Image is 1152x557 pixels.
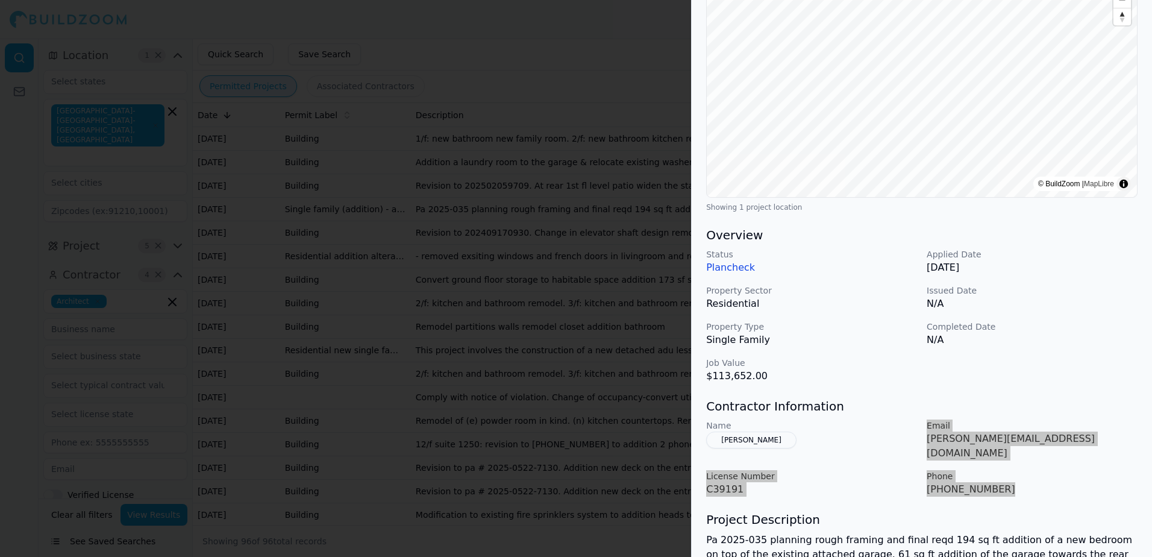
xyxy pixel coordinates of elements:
[927,297,1138,311] p: N/A
[706,482,917,497] p: C39191
[706,285,917,297] p: Property Sector
[706,420,917,432] p: Name
[706,227,1138,244] h3: Overview
[1038,178,1114,190] div: © BuildZoom |
[706,357,917,369] p: Job Value
[706,297,917,311] p: Residential
[927,470,1138,482] p: Phone
[927,333,1138,347] p: N/A
[706,398,1138,415] h3: Contractor Information
[706,432,797,448] button: [PERSON_NAME]
[706,369,917,383] p: $113,652.00
[927,285,1138,297] p: Issued Date
[706,203,1138,212] div: Showing 1 project location
[927,321,1138,333] p: Completed Date
[1113,8,1131,25] button: Reset bearing to north
[927,248,1138,260] p: Applied Date
[706,333,917,347] p: Single Family
[706,511,1138,528] h3: Project Description
[927,420,1138,432] p: Email
[706,470,917,482] p: License Number
[1084,180,1114,188] a: MapLibre
[706,321,917,333] p: Property Type
[927,432,1138,461] p: [PERSON_NAME][EMAIL_ADDRESS][DOMAIN_NAME]
[1116,177,1131,191] summary: Toggle attribution
[927,260,1138,275] p: [DATE]
[927,482,1138,497] p: [PHONE_NUMBER]
[706,248,917,260] p: Status
[706,260,917,275] p: Plancheck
